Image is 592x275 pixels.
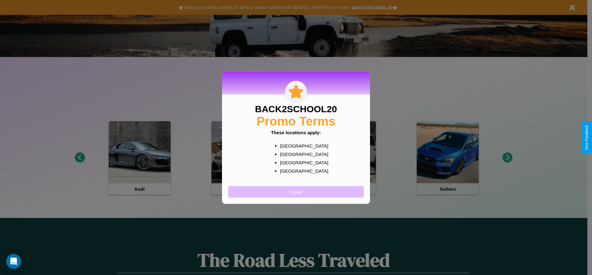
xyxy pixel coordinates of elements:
[257,114,336,128] h2: Promo Terms
[255,104,337,114] h3: BACK2SCHOOL20
[271,130,321,135] b: These locations apply:
[228,186,364,197] button: Close
[6,254,21,269] div: Open Intercom Messenger
[280,166,324,175] p: [GEOGRAPHIC_DATA]
[280,158,324,166] p: [GEOGRAPHIC_DATA]
[280,141,324,150] p: [GEOGRAPHIC_DATA]
[585,125,589,150] div: Give Feedback
[280,150,324,158] p: [GEOGRAPHIC_DATA]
